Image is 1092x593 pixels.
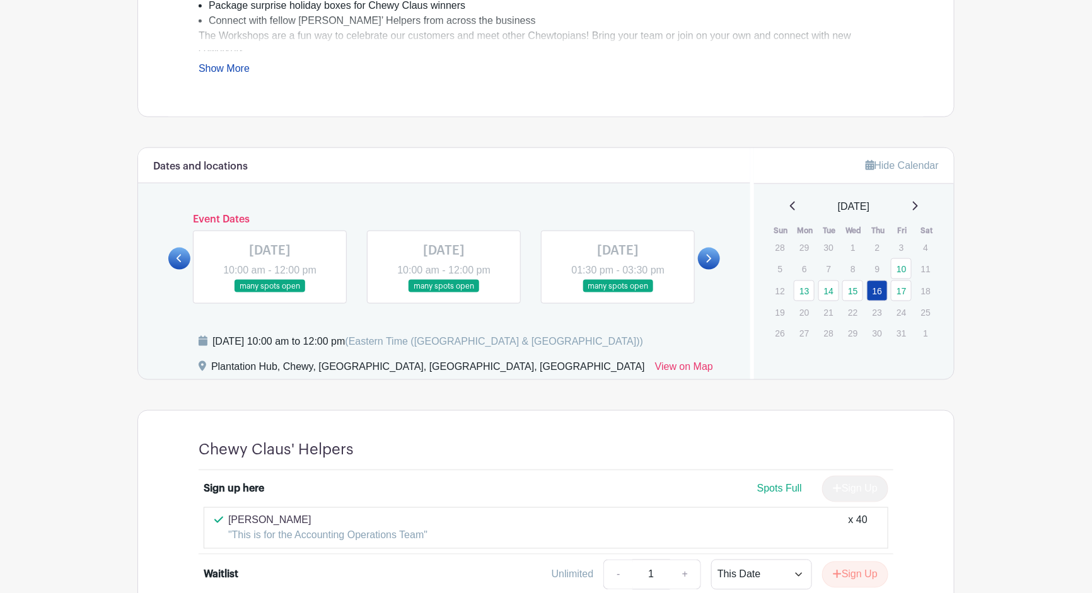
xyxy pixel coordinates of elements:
div: x 40 [849,513,868,543]
a: - [603,560,632,590]
p: 30 [867,323,888,343]
p: 12 [770,281,791,301]
th: Tue [818,224,842,237]
a: 15 [842,280,863,301]
p: 31 [891,323,912,343]
p: 1 [842,238,863,257]
p: [PERSON_NAME] [228,513,427,528]
p: 30 [818,238,839,257]
p: 9 [867,259,888,279]
p: 25 [915,302,936,322]
a: Show More [199,63,250,79]
a: 17 [891,280,912,301]
h6: Dates and locations [153,161,248,173]
span: Spots Full [757,483,802,494]
p: 4 [915,238,936,257]
li: Connect with fellow [PERSON_NAME]’ Helpers from across the business [209,13,893,28]
th: Sat [915,224,939,237]
h6: Event Dates [190,214,698,226]
p: 2 [867,238,888,257]
p: 20 [794,302,815,322]
a: Hide Calendar [866,160,939,171]
p: 5 [770,259,791,279]
p: 22 [842,302,863,322]
div: [DATE] 10:00 am to 12:00 pm [212,334,643,349]
p: 23 [867,302,888,322]
th: Thu [866,224,891,237]
th: Fri [890,224,915,237]
p: 19 [770,302,791,322]
a: 16 [867,280,888,301]
a: + [670,560,701,590]
div: Waitlist [204,567,238,582]
p: 24 [891,302,912,322]
a: 13 [794,280,815,301]
p: 29 [842,323,863,343]
p: 21 [818,302,839,322]
a: 14 [818,280,839,301]
th: Sun [769,224,794,237]
div: Unlimited [552,567,594,582]
p: 11 [915,259,936,279]
p: 28 [818,323,839,343]
th: Mon [793,224,818,237]
p: 29 [794,238,815,257]
p: "This is for the Accounting Operations Team" [228,528,427,543]
div: Sign up here [204,481,264,497]
th: Wed [842,224,866,237]
p: 7 [818,259,839,279]
h4: Chewy Claus' Helpers [199,441,354,459]
div: Plantation Hub, Chewy, [GEOGRAPHIC_DATA], [GEOGRAPHIC_DATA], [GEOGRAPHIC_DATA] [211,359,645,379]
p: 6 [794,259,815,279]
a: View on Map [655,359,713,379]
p: 3 [891,238,912,257]
button: Sign Up [822,561,888,588]
a: 10 [891,258,912,279]
span: (Eastern Time ([GEOGRAPHIC_DATA] & [GEOGRAPHIC_DATA])) [345,336,643,347]
p: 18 [915,281,936,301]
p: 28 [770,238,791,257]
p: 1 [915,323,936,343]
div: The Workshops are a fun way to celebrate our customers and meet other Chewtopians! Bring your tea... [199,28,893,134]
p: 26 [770,323,791,343]
p: 27 [794,323,815,343]
span: [DATE] [838,199,869,214]
p: 8 [842,259,863,279]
